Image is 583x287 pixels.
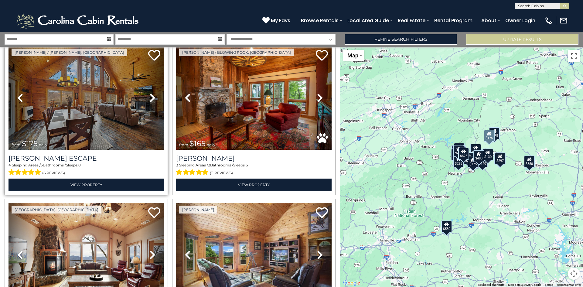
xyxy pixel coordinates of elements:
button: Map camera controls [568,268,580,280]
div: $480 [473,150,484,162]
a: [PERSON_NAME] Escape [9,154,164,162]
a: Terms (opens in new tab) [545,283,553,286]
div: $130 [482,149,493,161]
a: View Property [9,179,164,191]
a: Rental Program [431,15,476,26]
span: My Favs [271,17,290,24]
span: 8 [78,163,81,167]
a: Report a map error [557,283,581,286]
a: [GEOGRAPHIC_DATA], [GEOGRAPHIC_DATA] [12,206,101,214]
a: View Property [176,179,332,191]
span: (11 reviews) [210,169,233,177]
div: $175 [484,130,495,142]
a: [PERSON_NAME] [176,154,332,162]
div: $349 [470,144,481,156]
a: Add to favorites [316,49,328,62]
button: Toggle fullscreen view [568,50,580,62]
img: White-1-2.png [15,12,141,30]
button: Update Results [466,34,578,45]
span: $175 [22,139,38,148]
div: $140 [477,155,488,167]
div: $175 [489,127,500,139]
div: $297 [495,152,506,165]
span: 6 [246,163,248,167]
a: Add to favorites [148,207,160,220]
span: from [12,142,21,147]
button: Keyboard shortcuts [478,283,504,287]
div: Sleeping Areas / Bathrooms / Sleeps: [176,162,332,177]
span: $165 [189,139,206,148]
a: Open this area in Google Maps (opens a new window) [342,279,362,287]
span: Map data ©2025 Google [508,283,541,286]
div: $425 [453,145,464,157]
img: Google [342,279,362,287]
img: thumbnail_168122120.jpeg [9,46,164,150]
div: $625 [458,148,469,160]
a: Real Estate [395,15,428,26]
a: Add to favorites [316,207,328,220]
span: daily [207,142,215,147]
span: daily [39,142,47,147]
a: About [478,15,499,26]
h3: Azalea Hill [176,154,332,162]
div: $580 [441,220,452,232]
a: Local Area Guide [344,15,392,26]
div: $125 [454,142,465,155]
a: [PERSON_NAME] [179,206,217,214]
img: thumbnail_163277858.jpeg [176,46,332,150]
h3: Todd Escape [9,154,164,162]
span: 3 [41,163,43,167]
div: $375 [468,155,479,168]
img: phone-regular-white.png [544,16,553,25]
a: Owner Login [502,15,538,26]
a: [PERSON_NAME] / Blowing Rock, [GEOGRAPHIC_DATA] [179,49,294,56]
button: Change map style [343,50,364,61]
img: mail-regular-white.png [559,16,568,25]
span: (6 reviews) [42,169,65,177]
span: Map [347,52,358,59]
span: from [179,142,188,147]
a: [PERSON_NAME] / [PERSON_NAME], [GEOGRAPHIC_DATA] [12,49,127,56]
a: Add to favorites [148,49,160,62]
span: 2 [208,163,210,167]
div: $230 [451,148,462,160]
a: My Favs [262,17,292,25]
span: 3 [176,163,178,167]
a: Browse Rentals [298,15,342,26]
div: $550 [524,155,535,167]
div: $225 [453,155,464,167]
span: 4 [9,163,11,167]
a: Refine Search Filters [345,34,457,45]
div: Sleeping Areas / Bathrooms / Sleeps: [9,162,164,177]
